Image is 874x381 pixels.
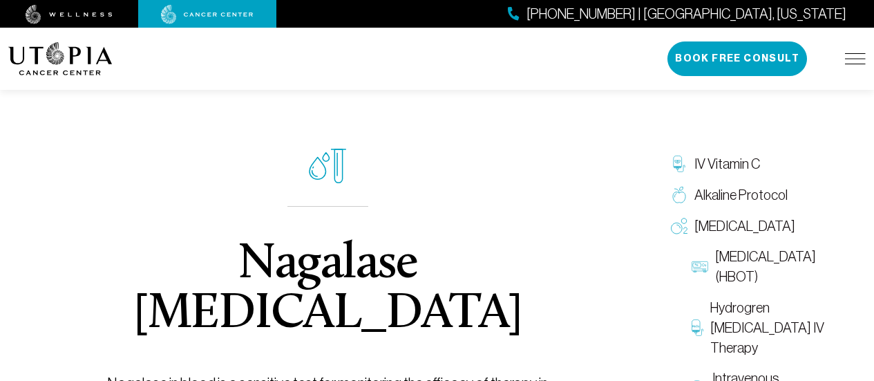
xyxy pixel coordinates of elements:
[671,218,687,234] img: Oxygen Therapy
[685,241,866,292] a: [MEDICAL_DATA] (HBOT)
[664,180,866,211] a: Alkaline Protocol
[692,319,703,336] img: Hydrogren Peroxide IV Therapy
[508,4,846,24] a: [PHONE_NUMBER] | [GEOGRAPHIC_DATA], [US_STATE]
[26,5,113,24] img: wellness
[53,240,603,340] h1: Nagalase [MEDICAL_DATA]
[664,149,866,180] a: IV Vitamin C
[715,247,859,287] span: [MEDICAL_DATA] (HBOT)
[694,154,760,174] span: IV Vitamin C
[161,5,254,24] img: cancer center
[309,149,346,184] img: icon
[845,53,866,64] img: icon-hamburger
[694,216,795,236] span: [MEDICAL_DATA]
[671,187,687,203] img: Alkaline Protocol
[667,41,807,76] button: Book Free Consult
[694,185,788,205] span: Alkaline Protocol
[710,298,859,357] span: Hydrogren [MEDICAL_DATA] IV Therapy
[526,4,846,24] span: [PHONE_NUMBER] | [GEOGRAPHIC_DATA], [US_STATE]
[671,156,687,172] img: IV Vitamin C
[664,211,866,242] a: [MEDICAL_DATA]
[685,292,866,363] a: Hydrogren [MEDICAL_DATA] IV Therapy
[8,42,113,75] img: logo
[692,259,708,275] img: Hyperbaric Oxygen Therapy (HBOT)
